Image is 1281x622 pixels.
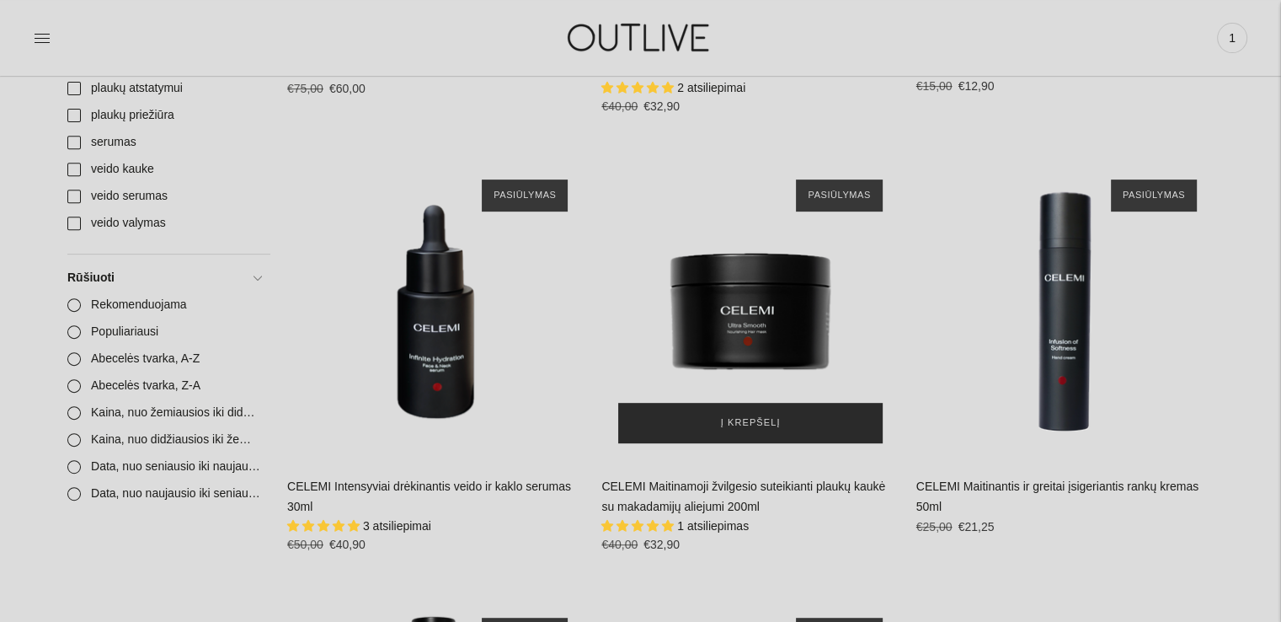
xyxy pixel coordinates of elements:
span: €32,90 [643,538,680,551]
a: veido kauke [57,156,270,183]
a: Data, nuo naujausio iki seniausio [57,480,270,507]
a: Kaina, nuo žemiausios iki didžiausios [57,399,270,426]
a: plaukų atstatymui [57,75,270,102]
span: 1 atsiliepimas [677,519,749,533]
img: OUTLIVE [535,8,745,67]
span: €32,90 [643,99,680,113]
a: CELEMI Maitinamoji žvilgesio suteikianti plaukų kaukė su makadamijų aliejumi 200ml [601,163,899,460]
span: Į krepšelį [721,415,781,432]
a: Populiariausi [57,319,270,346]
span: €40,90 [329,538,366,551]
a: serumas [57,129,270,156]
span: €21,25 [958,520,994,534]
a: veido serumas [57,183,270,210]
a: Abecelės tvarka, Z-A [57,373,270,399]
a: Data, nuo seniausio iki naujausio [57,453,270,480]
span: €60,00 [329,82,366,95]
a: veido valymas [57,210,270,237]
a: CELEMI Maitinantis ir greitai įsigeriantis rankų kremas 50ml [916,480,1198,513]
s: €50,00 [287,538,323,551]
a: plaukų priežiūra [57,102,270,129]
a: Rūšiuoti [57,265,270,292]
span: 2 atsiliepimai [677,81,745,94]
span: €12,90 [958,79,994,93]
s: €25,00 [916,520,953,534]
a: CELEMI Maitinamoji žvilgesio suteikianti plaukų kaukė su makadamijų aliejumi 200ml [601,480,885,513]
a: Kaina, nuo didžiausios iki žemiausios [57,426,270,453]
s: €40,00 [601,99,638,113]
a: Rekomenduojama [57,292,270,319]
s: €15,00 [916,79,953,93]
span: 5.00 stars [287,519,363,533]
a: Abecelės tvarka, A-Z [57,346,270,373]
a: CELEMI Maitinantis ir greitai įsigeriantis rankų kremas 50ml [916,163,1214,460]
span: 1 [1220,26,1244,50]
span: 5.00 stars [601,81,677,94]
a: CELEMI Intensyviai drėkinantis veido ir kaklo serumas 30ml [287,480,571,513]
s: €75,00 [287,82,323,95]
span: 3 atsiliepimai [363,519,431,533]
a: 1 [1217,19,1247,56]
span: 5.00 stars [601,519,677,533]
a: CELEMI Intensyviai drėkinantis veido ir kaklo serumas 30ml [287,163,584,460]
s: €40,00 [601,538,638,551]
button: Į krepšelį [618,403,882,443]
